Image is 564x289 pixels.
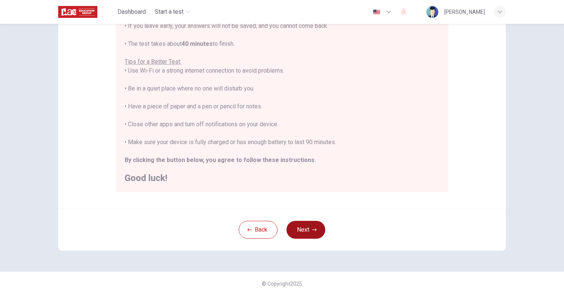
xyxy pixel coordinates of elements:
[125,174,439,182] h2: Good luck!
[262,281,302,287] span: © Copyright 2025
[152,5,193,19] button: Start a test
[286,221,325,239] button: Next
[125,58,181,65] u: Tips for a Better Test:
[426,6,438,18] img: Profile picture
[155,7,184,16] span: Start a test
[444,7,485,16] div: [PERSON_NAME]
[182,40,213,47] b: 40 minutes
[125,156,316,163] b: By clicking the button below, you agree to follow these instructions.
[115,5,149,19] button: Dashboard
[58,4,115,19] a: ILAC logo
[58,4,97,19] img: ILAC logo
[117,7,146,16] span: Dashboard
[239,221,278,239] button: Back
[372,9,381,15] img: en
